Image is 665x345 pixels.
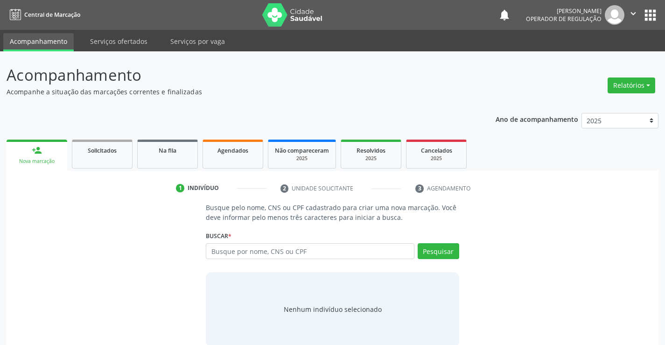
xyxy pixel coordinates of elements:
[275,147,329,155] span: Não compareceram
[3,33,74,51] a: Acompanhamento
[642,7,658,23] button: apps
[88,147,117,155] span: Solicitados
[608,77,655,93] button: Relatórios
[357,147,385,155] span: Resolvidos
[206,203,459,222] p: Busque pelo nome, CNS ou CPF cadastrado para criar uma nova marcação. Você deve informar pelo men...
[348,155,394,162] div: 2025
[284,304,382,314] div: Nenhum indivíduo selecionado
[418,243,459,259] button: Pesquisar
[413,155,460,162] div: 2025
[32,145,42,155] div: person_add
[159,147,176,155] span: Na fila
[7,7,80,22] a: Central de Marcação
[24,11,80,19] span: Central de Marcação
[206,229,231,243] label: Buscar
[496,113,578,125] p: Ano de acompanhamento
[164,33,231,49] a: Serviços por vaga
[421,147,452,155] span: Cancelados
[7,87,463,97] p: Acompanhe a situação das marcações correntes e finalizadas
[526,15,602,23] span: Operador de regulação
[206,243,414,259] input: Busque por nome, CNS ou CPF
[275,155,329,162] div: 2025
[84,33,154,49] a: Serviços ofertados
[526,7,602,15] div: [PERSON_NAME]
[605,5,624,25] img: img
[628,8,638,19] i: 
[176,184,184,192] div: 1
[498,8,511,21] button: notifications
[624,5,642,25] button: 
[13,158,61,165] div: Nova marcação
[7,63,463,87] p: Acompanhamento
[188,184,219,192] div: Indivíduo
[217,147,248,155] span: Agendados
